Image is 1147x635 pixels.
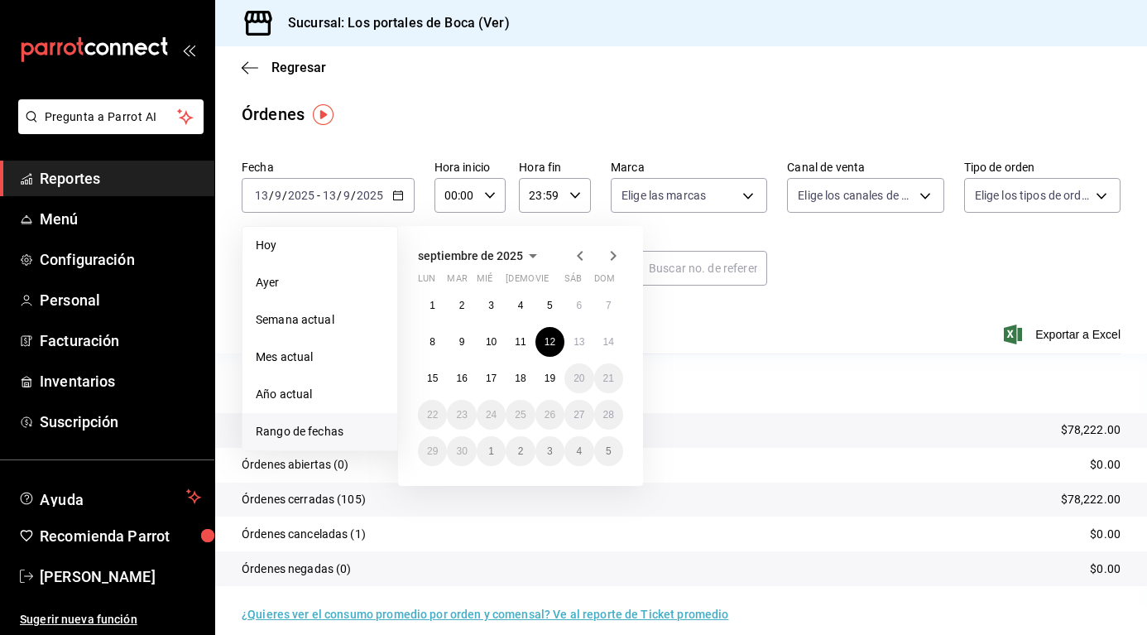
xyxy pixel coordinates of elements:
button: 27 de septiembre de 2025 [564,400,593,430]
span: / [269,189,274,202]
button: 14 de septiembre de 2025 [594,327,623,357]
abbr: sábado [564,273,582,291]
label: Hora fin [519,161,591,173]
abbr: 15 de septiembre de 2025 [427,373,438,384]
h3: Sucursal: Los portales de Boca (Ver) [275,13,510,33]
button: 28 de septiembre de 2025 [594,400,623,430]
abbr: 2 de septiembre de 2025 [459,300,465,311]
button: 18 de septiembre de 2025 [506,363,535,393]
span: Mes actual [256,349,384,366]
abbr: 23 de septiembre de 2025 [456,409,467,421]
input: -- [322,189,337,202]
abbr: miércoles [477,273,492,291]
abbr: 17 de septiembre de 2025 [486,373,497,384]
abbr: 29 de septiembre de 2025 [427,445,438,457]
abbr: 14 de septiembre de 2025 [603,336,614,348]
button: 7 de septiembre de 2025 [594,291,623,320]
button: 20 de septiembre de 2025 [564,363,593,393]
abbr: viernes [535,273,549,291]
p: $78,222.00 [1061,491,1121,508]
button: 16 de septiembre de 2025 [447,363,476,393]
button: 2 de octubre de 2025 [506,436,535,466]
abbr: 26 de septiembre de 2025 [545,409,555,421]
button: 25 de septiembre de 2025 [506,400,535,430]
button: 4 de septiembre de 2025 [506,291,535,320]
button: Exportar a Excel [1007,325,1121,344]
button: 12 de septiembre de 2025 [535,327,564,357]
span: Ayer [256,274,384,291]
input: ---- [356,189,384,202]
button: 23 de septiembre de 2025 [447,400,476,430]
span: / [337,189,342,202]
button: 15 de septiembre de 2025 [418,363,447,393]
button: 9 de septiembre de 2025 [447,327,476,357]
span: Recomienda Parrot [40,525,201,547]
abbr: 16 de septiembre de 2025 [456,373,467,384]
p: $0.00 [1090,456,1121,474]
a: Pregunta a Parrot AI [12,120,204,137]
span: - [317,189,320,202]
span: / [351,189,356,202]
input: -- [343,189,351,202]
button: 3 de octubre de 2025 [535,436,564,466]
button: 1 de octubre de 2025 [477,436,506,466]
button: 17 de septiembre de 2025 [477,363,506,393]
p: Órdenes negadas (0) [242,560,352,578]
input: -- [274,189,282,202]
p: $78,222.00 [1061,421,1121,439]
label: Hora inicio [434,161,506,173]
abbr: lunes [418,273,435,291]
abbr: 1 de octubre de 2025 [488,445,494,457]
span: Sugerir nueva función [20,611,201,628]
abbr: 21 de septiembre de 2025 [603,373,614,384]
button: 24 de septiembre de 2025 [477,400,506,430]
button: 22 de septiembre de 2025 [418,400,447,430]
input: Buscar no. de referencia [649,252,767,285]
button: Pregunta a Parrot AI [18,99,204,134]
abbr: 25 de septiembre de 2025 [515,409,526,421]
abbr: 9 de septiembre de 2025 [459,336,465,348]
abbr: 10 de septiembre de 2025 [486,336,497,348]
abbr: martes [447,273,467,291]
span: Elige las marcas [621,187,706,204]
span: Elige los canales de venta [798,187,913,204]
label: Fecha [242,161,415,173]
img: Tooltip marker [313,104,334,125]
abbr: 4 de septiembre de 2025 [518,300,524,311]
abbr: 1 de septiembre de 2025 [430,300,435,311]
input: ---- [287,189,315,202]
span: Inventarios [40,370,201,392]
button: 11 de septiembre de 2025 [506,327,535,357]
span: / [282,189,287,202]
a: ¿Quieres ver el consumo promedio por orden y comensal? Ve al reporte de Ticket promedio [242,608,728,621]
abbr: 18 de septiembre de 2025 [515,373,526,384]
abbr: 30 de septiembre de 2025 [456,445,467,457]
abbr: 22 de septiembre de 2025 [427,409,438,421]
span: Menú [40,208,201,230]
button: 10 de septiembre de 2025 [477,327,506,357]
abbr: 3 de septiembre de 2025 [488,300,494,311]
abbr: 13 de septiembre de 2025 [573,336,584,348]
button: 26 de septiembre de 2025 [535,400,564,430]
span: Ayuda [40,487,180,507]
button: 19 de septiembre de 2025 [535,363,564,393]
span: [PERSON_NAME] [40,565,201,588]
p: $0.00 [1090,526,1121,543]
label: Marca [611,161,767,173]
abbr: 19 de septiembre de 2025 [545,373,555,384]
button: 6 de septiembre de 2025 [564,291,593,320]
abbr: 5 de septiembre de 2025 [547,300,553,311]
button: 4 de octubre de 2025 [564,436,593,466]
span: Personal [40,289,201,311]
abbr: jueves [506,273,603,291]
abbr: 3 de octubre de 2025 [547,445,553,457]
span: Suscripción [40,411,201,433]
p: Órdenes abiertas (0) [242,456,349,474]
span: Reportes [40,167,201,190]
p: Órdenes canceladas (1) [242,526,366,543]
button: 2 de septiembre de 2025 [447,291,476,320]
button: Regresar [242,60,326,75]
span: Pregunta a Parrot AI [45,108,178,126]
